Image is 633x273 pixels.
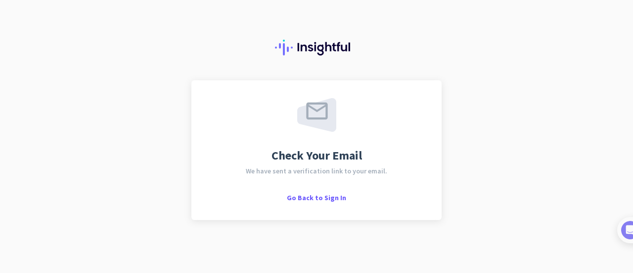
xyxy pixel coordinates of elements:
[275,40,358,55] img: Insightful
[271,150,362,162] span: Check Your Email
[287,193,346,202] span: Go Back to Sign In
[297,98,336,132] img: email-sent
[246,167,387,174] span: We have sent a verification link to your email.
